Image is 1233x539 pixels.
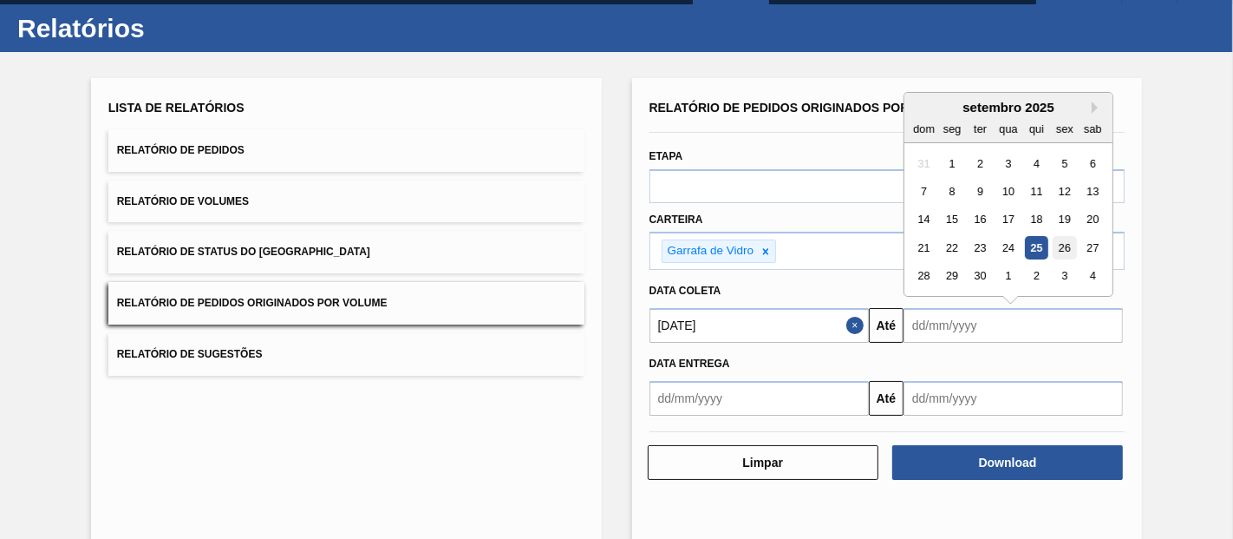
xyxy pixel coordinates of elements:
span: Data entrega [649,358,730,370]
div: Choose terça-feira, 30 de setembro de 2025 [969,265,992,288]
button: Relatório de Status do [GEOGRAPHIC_DATA] [108,231,584,273]
input: dd/mm/yyyy [649,308,869,343]
div: Choose sábado, 6 de setembro de 2025 [1081,152,1105,175]
div: Choose domingo, 14 de setembro de 2025 [912,208,936,232]
button: Até [869,308,904,343]
input: dd/mm/yyyy [904,308,1123,343]
div: Choose quinta-feira, 25 de setembro de 2025 [1025,236,1048,260]
div: setembro 2025 [904,100,1112,115]
div: Choose quinta-feira, 2 de outubro de 2025 [1025,265,1048,288]
div: Choose quinta-feira, 18 de setembro de 2025 [1025,208,1048,232]
div: Choose terça-feira, 9 de setembro de 2025 [969,180,992,203]
div: Choose quarta-feira, 17 de setembro de 2025 [996,208,1020,232]
div: Choose domingo, 28 de setembro de 2025 [912,265,936,288]
button: Relatório de Pedidos Originados por Volume [108,282,584,325]
div: Choose segunda-feira, 15 de setembro de 2025 [940,208,963,232]
span: Lista de Relatórios [108,101,245,115]
div: qua [996,117,1020,141]
div: Choose sexta-feira, 3 de outubro de 2025 [1053,265,1076,288]
div: Choose sábado, 4 de outubro de 2025 [1081,265,1105,288]
div: dom [912,117,936,141]
div: Choose sexta-feira, 5 de setembro de 2025 [1053,152,1076,175]
input: dd/mm/yyyy [649,381,869,416]
div: Choose terça-feira, 16 de setembro de 2025 [969,208,992,232]
div: seg [940,117,963,141]
span: Relatório de Volumes [117,195,249,207]
button: Next Month [1092,102,1104,114]
button: Relatório de Sugestões [108,333,584,376]
div: Choose segunda-feira, 29 de setembro de 2025 [940,265,963,288]
div: Choose sexta-feira, 26 de setembro de 2025 [1053,236,1076,260]
button: Relatório de Pedidos [108,129,584,172]
label: Etapa [649,150,683,162]
div: Not available domingo, 31 de agosto de 2025 [912,152,936,175]
div: Choose sábado, 20 de setembro de 2025 [1081,208,1105,232]
div: Choose segunda-feira, 22 de setembro de 2025 [940,236,963,260]
div: Choose quinta-feira, 11 de setembro de 2025 [1025,180,1048,203]
span: Relatório de Pedidos Originados por Volume [649,101,965,115]
div: Choose sábado, 13 de setembro de 2025 [1081,180,1105,203]
div: ter [969,117,992,141]
div: sab [1081,117,1105,141]
div: Choose terça-feira, 23 de setembro de 2025 [969,236,992,260]
div: Choose domingo, 7 de setembro de 2025 [912,180,936,203]
h1: Relatórios [17,18,325,38]
input: dd/mm/yyyy [904,381,1123,416]
div: Choose quinta-feira, 4 de setembro de 2025 [1025,152,1048,175]
div: qui [1025,117,1048,141]
button: Até [869,381,904,416]
button: Download [892,445,1123,480]
div: Choose sexta-feira, 12 de setembro de 2025 [1053,180,1076,203]
div: sex [1053,117,1076,141]
label: Carteira [649,214,703,226]
span: Data coleta [649,285,721,297]
button: Relatório de Volumes [108,181,584,223]
div: Choose sábado, 27 de setembro de 2025 [1081,236,1105,260]
div: Choose sexta-feira, 19 de setembro de 2025 [1053,208,1076,232]
span: Relatório de Sugestões [117,348,263,360]
span: Relatório de Pedidos [117,144,245,156]
button: Close [846,308,869,343]
div: Choose quarta-feira, 3 de setembro de 2025 [996,152,1020,175]
div: Choose quarta-feira, 10 de setembro de 2025 [996,180,1020,203]
span: Relatório de Pedidos Originados por Volume [117,297,388,309]
div: Choose domingo, 21 de setembro de 2025 [912,236,936,260]
div: Choose quarta-feira, 24 de setembro de 2025 [996,236,1020,260]
div: Choose quarta-feira, 1 de outubro de 2025 [996,265,1020,288]
div: Choose segunda-feira, 1 de setembro de 2025 [940,152,963,175]
div: month 2025-09 [910,149,1106,290]
div: Choose terça-feira, 2 de setembro de 2025 [969,152,992,175]
div: Choose segunda-feira, 8 de setembro de 2025 [940,180,963,203]
span: Relatório de Status do [GEOGRAPHIC_DATA] [117,246,370,258]
div: Garrafa de Vidro [662,240,757,262]
button: Limpar [648,445,878,480]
